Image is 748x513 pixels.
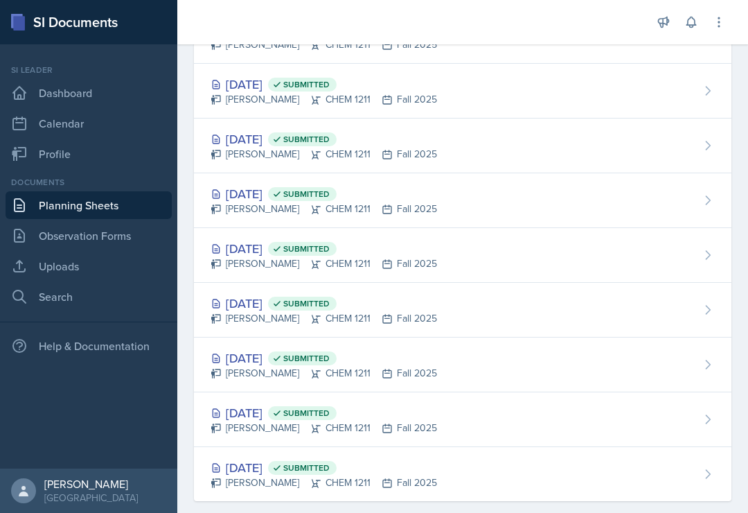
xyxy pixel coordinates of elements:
[6,64,172,76] div: Si leader
[211,239,437,258] div: [DATE]
[194,392,731,447] a: [DATE] Submitted [PERSON_NAME]CHEM 1211Fall 2025
[6,191,172,219] a: Planning Sheets
[194,119,731,173] a: [DATE] Submitted [PERSON_NAME]CHEM 1211Fall 2025
[211,92,437,107] div: [PERSON_NAME] CHEM 1211 Fall 2025
[211,147,437,162] div: [PERSON_NAME] CHEM 1211 Fall 2025
[283,189,330,200] span: Submitted
[194,228,731,283] a: [DATE] Submitted [PERSON_NAME]CHEM 1211Fall 2025
[211,476,437,490] div: [PERSON_NAME] CHEM 1211 Fall 2025
[6,283,172,311] a: Search
[194,338,731,392] a: [DATE] Submitted [PERSON_NAME]CHEM 1211Fall 2025
[211,458,437,477] div: [DATE]
[211,403,437,422] div: [DATE]
[283,353,330,364] span: Submitted
[6,110,172,137] a: Calendar
[194,283,731,338] a: [DATE] Submitted [PERSON_NAME]CHEM 1211Fall 2025
[6,332,172,360] div: Help & Documentation
[6,140,172,168] a: Profile
[44,477,138,491] div: [PERSON_NAME]
[283,408,330,419] span: Submitted
[211,184,437,203] div: [DATE]
[211,37,437,52] div: [PERSON_NAME] CHEM 1211 Fall 2025
[194,64,731,119] a: [DATE] Submitted [PERSON_NAME]CHEM 1211Fall 2025
[6,252,172,280] a: Uploads
[211,349,437,367] div: [DATE]
[6,176,172,189] div: Documents
[211,366,437,381] div: [PERSON_NAME] CHEM 1211 Fall 2025
[194,447,731,501] a: [DATE] Submitted [PERSON_NAME]CHEM 1211Fall 2025
[211,421,437,435] div: [PERSON_NAME] CHEM 1211 Fall 2025
[283,243,330,254] span: Submitted
[194,173,731,228] a: [DATE] Submitted [PERSON_NAME]CHEM 1211Fall 2025
[44,491,138,505] div: [GEOGRAPHIC_DATA]
[211,202,437,216] div: [PERSON_NAME] CHEM 1211 Fall 2025
[211,294,437,313] div: [DATE]
[283,298,330,309] span: Submitted
[211,75,437,94] div: [DATE]
[283,462,330,473] span: Submitted
[211,311,437,326] div: [PERSON_NAME] CHEM 1211 Fall 2025
[211,256,437,271] div: [PERSON_NAME] CHEM 1211 Fall 2025
[283,134,330,145] span: Submitted
[283,79,330,90] span: Submitted
[211,130,437,148] div: [DATE]
[6,222,172,250] a: Observation Forms
[6,79,172,107] a: Dashboard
